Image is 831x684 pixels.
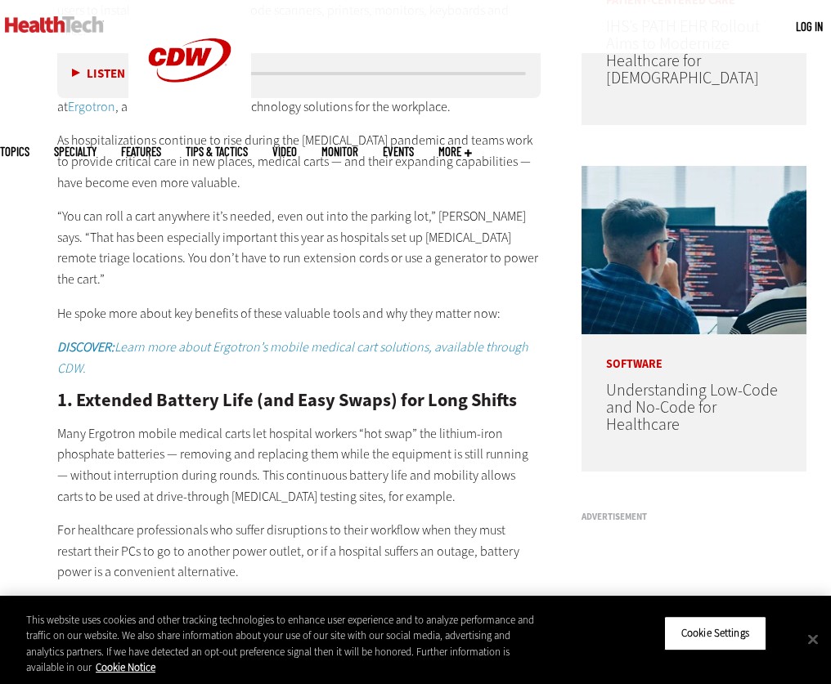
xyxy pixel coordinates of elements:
[57,391,541,409] h2: 1. Extended Battery Life (and Easy Swaps) for Long Shifts
[272,145,297,158] a: Video
[321,145,358,158] a: MonITor
[57,338,528,377] a: DISCOVER:Learn more about Ergotron’s mobile medical cart solutions, available through CDW.
[54,145,97,158] span: Specialty
[186,145,248,158] a: Tips & Tactics
[606,379,778,436] a: Understanding Low-Code and No-Code for Healthcare
[795,621,831,657] button: Close
[582,334,806,370] p: Software
[796,19,823,34] a: Log in
[5,16,104,33] img: Home
[796,18,823,35] div: User menu
[121,145,161,158] a: Features
[96,660,155,674] a: More information about your privacy
[438,145,472,158] span: More
[582,166,806,334] img: Coworkers coding
[57,423,541,507] p: Many Ergotron mobile medical carts let hospital workers “hot swap” the lithium-iron phosphate bat...
[128,108,251,125] a: CDW
[664,616,766,650] button: Cookie Settings
[57,338,528,377] em: Learn more about Ergotron’s mobile medical cart solutions, available through CDW.
[57,206,541,289] p: “You can roll a cart anywhere it’s needed, even out into the parking lot,” [PERSON_NAME] says. “T...
[57,338,115,355] strong: DISCOVER:
[57,303,541,324] p: He spoke more about key benefits of these valuable tools and why they matter now:
[383,145,414,158] a: Events
[57,520,541,583] p: For healthcare professionals who suffer disruptions to their workflow when they must restart thei...
[582,512,806,521] h3: Advertisement
[26,612,543,676] div: This website uses cookies and other tracking technologies to enhance user experience and to analy...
